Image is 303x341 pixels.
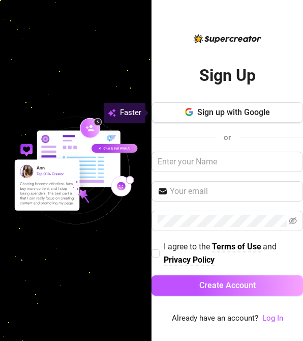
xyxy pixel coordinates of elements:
span: and [263,242,277,251]
strong: Privacy Policy [164,255,215,265]
span: or [224,133,231,142]
strong: Terms of Use [212,242,261,251]
span: Faster [120,107,141,119]
a: Log In [262,312,283,325]
span: Already have an account? [172,312,258,325]
a: Log In [262,314,283,323]
button: Create Account [151,275,303,296]
input: Enter your Name [151,152,303,172]
span: eye-invisible [289,217,297,225]
span: Create Account [199,280,256,290]
button: Sign up with Google [151,102,303,123]
input: Your email [170,185,297,197]
img: svg%3e [108,107,116,119]
span: I agree to the [164,242,212,251]
h2: Sign Up [199,65,256,86]
a: Privacy Policy [164,255,215,266]
span: Sign up with Google [197,107,270,117]
img: logo-BBDzfeDw.svg [194,34,261,43]
a: Terms of Use [212,242,261,252]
